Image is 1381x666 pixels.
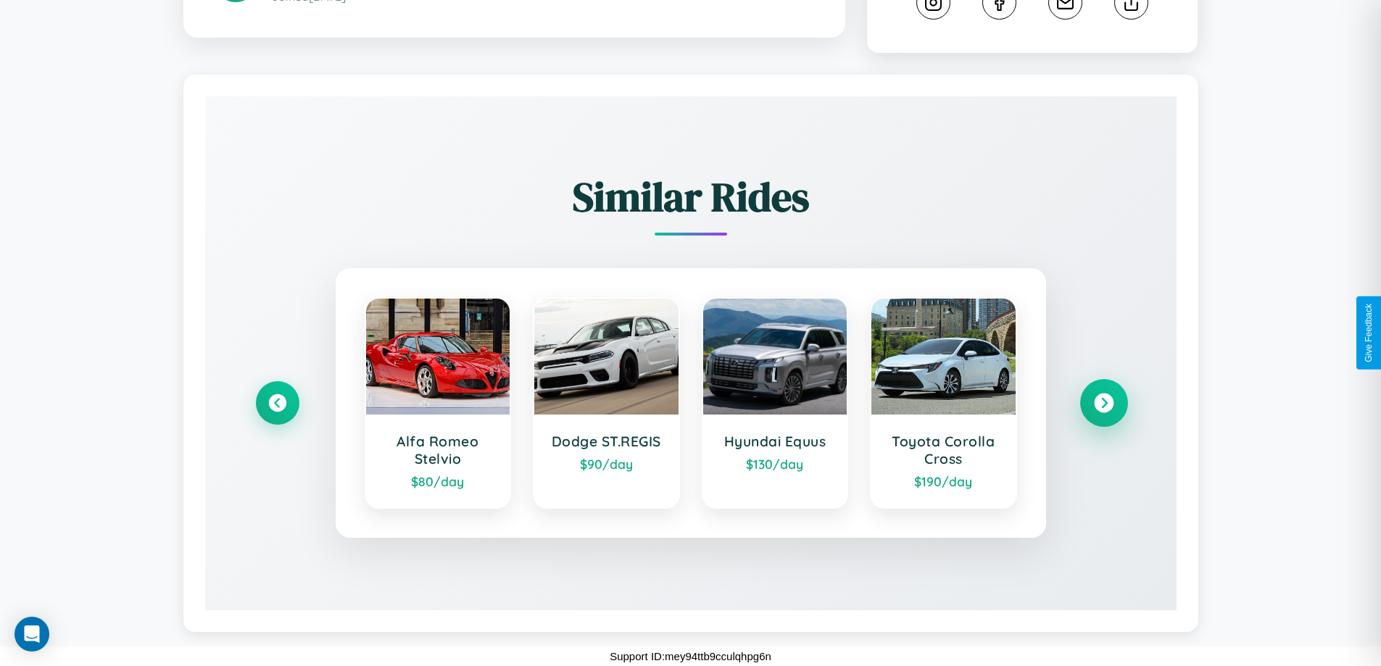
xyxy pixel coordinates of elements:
[702,297,849,509] a: Hyundai Equus$130/day
[610,646,771,666] p: Support ID: mey94ttb9cculqhpg6n
[718,456,833,472] div: $ 130 /day
[381,473,496,489] div: $ 80 /day
[886,473,1001,489] div: $ 190 /day
[365,297,512,509] a: Alfa Romeo Stelvio$80/day
[381,433,496,467] h3: Alfa Romeo Stelvio
[870,297,1017,509] a: Toyota Corolla Cross$190/day
[14,617,49,652] div: Open Intercom Messenger
[533,297,680,509] a: Dodge ST.REGIS$90/day
[718,433,833,450] h3: Hyundai Equus
[1364,304,1374,362] div: Give Feedback
[886,433,1001,467] h3: Toyota Corolla Cross
[549,433,664,450] h3: Dodge ST.REGIS
[256,169,1126,225] h2: Similar Rides
[549,456,664,472] div: $ 90 /day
